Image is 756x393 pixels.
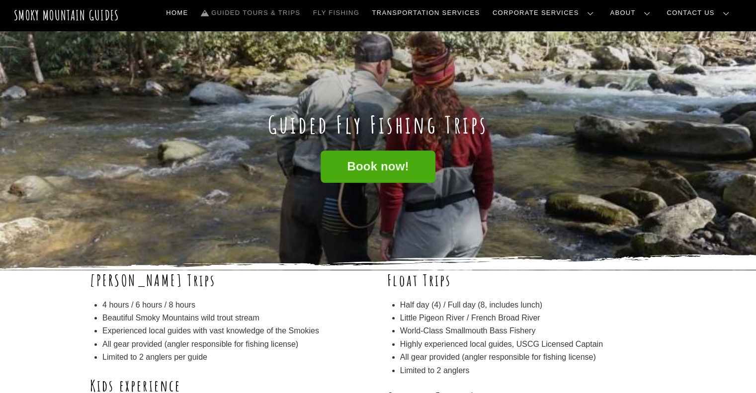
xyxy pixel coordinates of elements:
[90,270,216,290] b: [PERSON_NAME] Trips
[45,115,91,123] span: Clip a screenshot
[14,7,119,23] a: Smoky Mountain Guides
[90,110,667,139] h1: Guided Fly Fishing Trips
[102,338,369,351] li: All gear provided (angler responsible for fishing license)
[197,2,304,23] a: Guided Tours & Trips
[321,151,435,183] a: Book now!
[29,95,181,111] button: Clip a block
[347,161,409,172] span: Book now!
[400,364,667,377] li: Limited to 2 anglers
[45,67,90,75] span: Clip a bookmark
[47,13,65,21] span: xTiles
[29,111,181,127] button: Clip a screenshot
[102,351,369,364] li: Limited to 2 anglers per guide
[387,270,451,290] b: Float Trips
[400,299,667,312] li: Half day (4) / Full day (8, includes lunch)
[41,341,74,353] span: Inbox Panel
[29,63,181,79] button: Clip a bookmark
[102,299,369,312] li: 4 hours / 6 hours / 8 hours
[368,2,484,23] a: Transportation Services
[309,2,363,23] a: Fly Fishing
[162,2,192,23] a: Home
[29,79,181,95] button: Clip a selection (Select text first)
[120,140,174,152] span: Clear all and close
[489,2,601,23] a: Corporate Services
[45,83,133,91] span: Clip a selection (Select text first)
[400,338,667,351] li: Highly experienced local guides, USCG Licensed Captain
[606,2,658,23] a: About
[400,324,667,337] li: World-Class Smallmouth Bass Fishery
[45,99,78,107] span: Clip a block
[25,328,180,339] div: Destination
[400,351,667,364] li: All gear provided (angler responsible for fishing license)
[102,324,369,337] li: Experienced local guides with vast knowledge of the Smokies
[102,312,369,324] li: Beautiful Smoky Mountains wild trout stream
[400,312,667,324] li: Little Pigeon River / French Broad River
[663,2,737,23] a: Contact Us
